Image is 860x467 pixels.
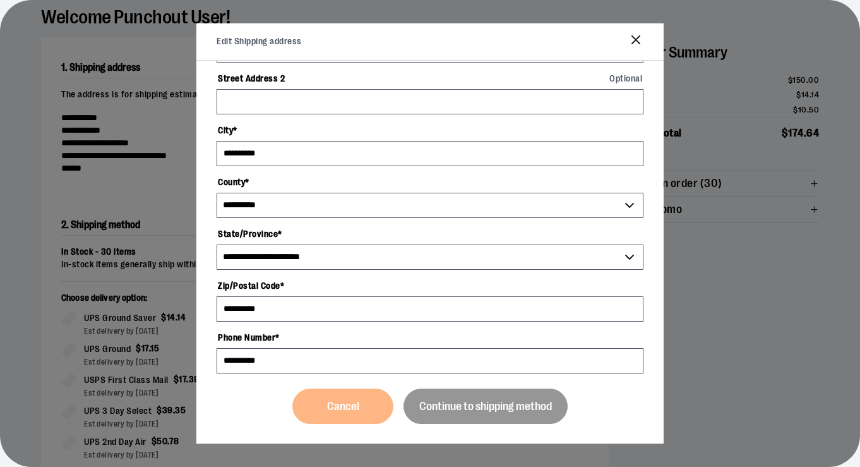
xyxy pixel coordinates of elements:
label: Street Address 2 [217,68,643,89]
label: State/Province * [217,223,643,245]
span: Optional [609,74,642,83]
h2: Edit Shipping address [217,35,302,48]
button: Close [628,32,643,51]
label: Zip/Postal Code * [217,275,643,296]
label: County * [217,171,643,193]
label: Phone Number * [217,327,643,348]
label: City * [217,119,643,141]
